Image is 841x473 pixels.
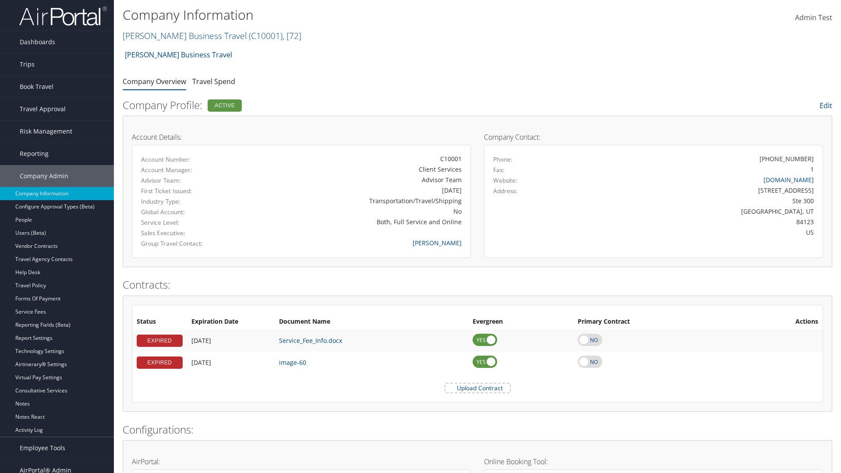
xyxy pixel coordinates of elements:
th: Expiration Date [187,314,275,330]
label: Account Manager: [141,166,239,174]
span: ( C10001 ) [249,30,283,42]
h4: AirPortal: [132,458,471,465]
th: Primary Contract [573,314,738,330]
a: image-60 [279,358,306,367]
a: [PERSON_NAME] [413,239,462,247]
span: Admin Test [795,13,832,22]
span: Employee Tools [20,437,65,459]
label: Website: [493,176,517,185]
div: Both, Full Service and Online [252,217,462,226]
span: [DATE] [191,358,211,367]
div: Add/Edit Date [191,359,270,367]
label: Account Number: [141,155,239,164]
span: Trips [20,53,35,75]
span: Travel Approval [20,98,66,120]
div: C10001 [252,154,462,163]
a: Edit [820,101,832,110]
div: [STREET_ADDRESS] [577,186,814,195]
label: Industry Type: [141,197,239,206]
a: [DOMAIN_NAME] [763,176,814,184]
label: Advisor Team: [141,176,239,185]
div: Advisor Team [252,175,462,184]
a: [PERSON_NAME] Business Travel [125,46,232,64]
label: Phone: [493,155,512,164]
h2: Contracts: [123,277,832,292]
div: Ste 300 [577,196,814,205]
h4: Online Booking Tool: [484,458,823,465]
h4: Company Contact: [484,134,823,141]
div: Client Services [252,165,462,174]
div: 1 [810,165,814,174]
span: , [ 72 ] [283,30,301,42]
label: Upload Contract [445,384,510,392]
div: No [252,207,462,216]
h1: Company Information [123,6,596,24]
label: Fax: [493,166,505,174]
a: Service_Fee_Info.docx [279,336,342,345]
div: Add/Edit Date [191,337,270,345]
a: Admin Test [795,4,832,32]
img: airportal-logo.png [19,6,107,26]
h4: Account Details: [132,134,471,141]
label: Global Account: [141,208,239,216]
div: EXPIRED [137,357,183,369]
div: 84123 [577,217,814,226]
th: Document Name [275,314,468,330]
a: [PERSON_NAME] Business Travel [123,30,301,42]
th: Actions [738,314,823,330]
div: EXPIRED [137,335,183,347]
label: Address: [493,187,517,195]
span: Reporting [20,143,49,165]
i: Remove Contract [809,332,818,349]
label: First Ticket Issued: [141,187,239,195]
label: Sales Executive: [141,229,239,237]
div: [PHONE_NUMBER] [760,154,814,163]
span: Risk Management [20,120,72,142]
span: Book Travel [20,76,53,98]
i: Remove Contract [809,354,818,371]
span: Dashboards [20,31,55,53]
a: Company Overview [123,77,186,86]
div: Active [208,99,242,112]
h2: Company Profile: [123,98,591,113]
label: Service Level: [141,218,239,227]
a: Travel Spend [192,77,235,86]
span: [DATE] [191,336,211,345]
th: Status [132,314,187,330]
h2: Configurations: [123,422,832,437]
div: Transportation/Travel/Shipping [252,196,462,205]
div: [GEOGRAPHIC_DATA], UT [577,207,814,216]
span: Company Admin [20,165,68,187]
div: US [577,228,814,237]
th: Evergreen [468,314,573,330]
div: [DATE] [252,186,462,195]
label: Group Travel Contact: [141,239,239,248]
